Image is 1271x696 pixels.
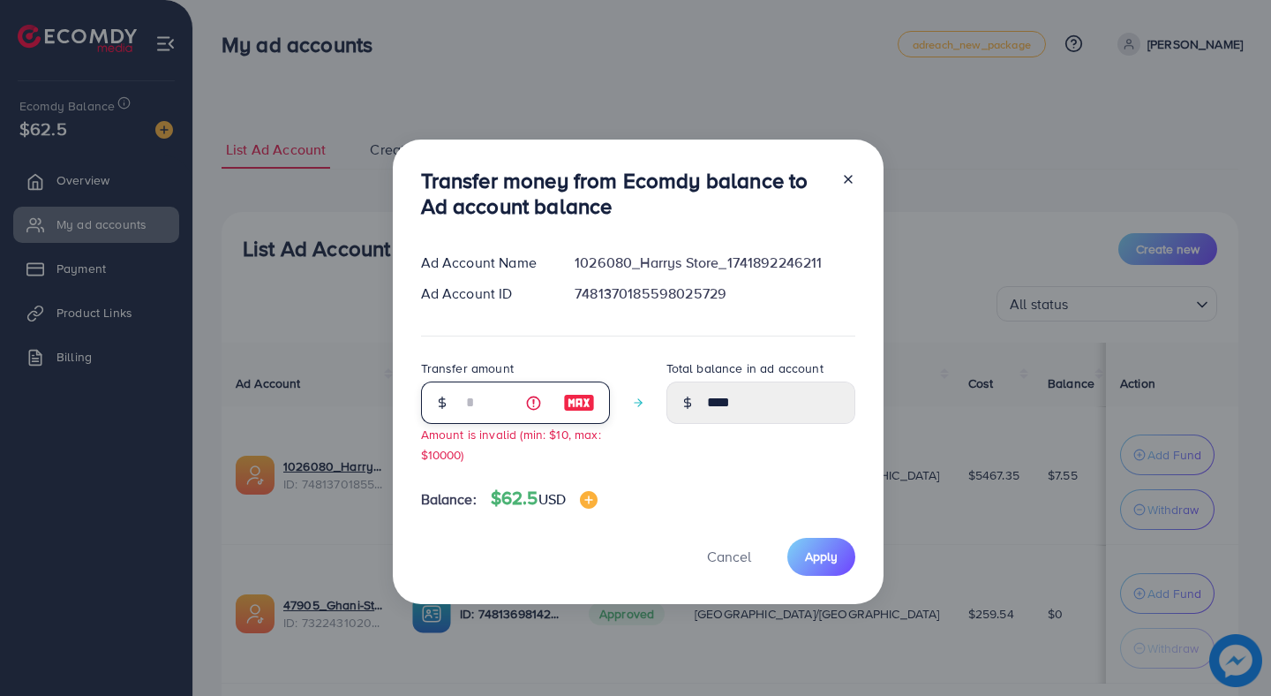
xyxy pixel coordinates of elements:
button: Cancel [685,538,773,576]
img: image [563,392,595,413]
span: USD [538,489,566,509]
div: 1026080_Harrys Store_1741892246211 [560,253,869,273]
span: Balance: [421,489,477,510]
span: Apply [805,548,838,565]
span: Cancel [707,547,751,566]
button: Apply [787,538,855,576]
label: Total balance in ad account [666,359,824,377]
h3: Transfer money from Ecomdy balance to Ad account balance [421,168,827,219]
h4: $62.5 [491,488,598,510]
label: Transfer amount [421,359,514,377]
div: Ad Account ID [407,284,561,304]
div: 7481370185598025729 [560,284,869,304]
div: Ad Account Name [407,253,561,273]
small: Amount is invalid (min: $10, max: $10000) [421,426,601,463]
img: image [580,491,598,509]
